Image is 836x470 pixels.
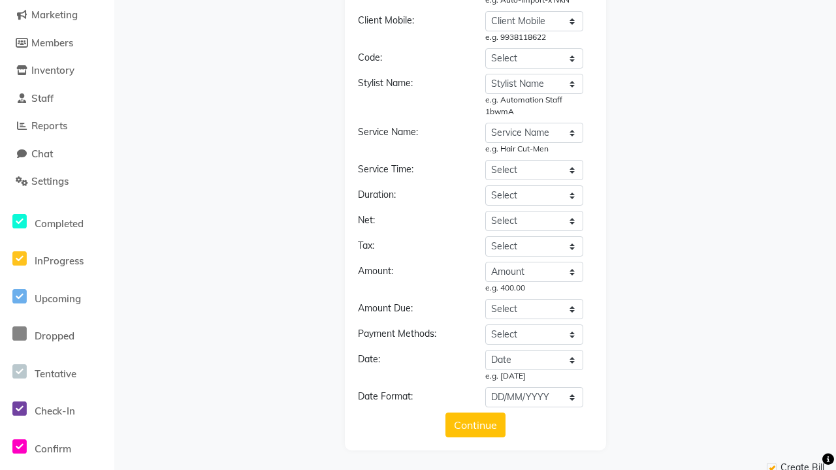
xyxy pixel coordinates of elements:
div: Date Format: [348,390,475,407]
div: Duration: [348,188,475,206]
span: Members [31,37,73,49]
span: Confirm [35,443,71,455]
div: Code: [348,51,475,69]
div: Stylist Name: [348,76,475,117]
span: Completed [35,217,84,230]
a: Chat [3,147,111,162]
div: Service Name: [348,125,475,155]
div: Amount: [348,264,475,294]
span: InProgress [35,255,84,267]
a: Settings [3,174,111,189]
div: e.g. Hair Cut-Men [485,143,583,155]
button: Continue [445,413,506,437]
a: Members [3,36,111,51]
span: Tentative [35,368,76,380]
div: Amount Due: [348,302,475,319]
div: Date: [348,352,475,382]
span: Marketing [31,8,78,21]
a: Staff [3,91,111,106]
div: e.g. Automation Staff 1bwmA [485,94,583,117]
a: Inventory [3,63,111,78]
div: Net: [348,213,475,231]
span: Check-In [35,405,75,417]
div: Tax: [348,239,475,257]
div: Client Mobile: [348,14,475,43]
span: Staff [31,92,54,104]
div: e.g. [DATE] [485,370,583,382]
span: Dropped [35,330,74,342]
div: Service Time: [348,163,475,180]
div: Payment Methods: [348,327,475,345]
span: Inventory [31,64,74,76]
span: Settings [31,175,69,187]
div: e.g. 400.00 [485,282,583,294]
span: Chat [31,148,53,160]
span: Reports [31,119,67,132]
a: Marketing [3,8,111,23]
span: Upcoming [35,292,81,305]
div: e.g. 9938118622 [485,31,583,43]
a: Reports [3,119,111,134]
